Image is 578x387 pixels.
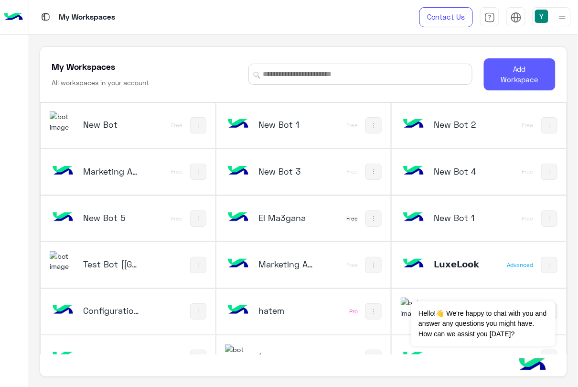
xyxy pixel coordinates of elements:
img: tab [40,11,52,23]
h5: Test Bot [QC] [83,258,139,270]
h5: New Bot 4 [434,166,491,177]
h6: All workspaces in your account [52,78,149,88]
img: tab [511,12,522,23]
img: bot image [401,158,427,184]
img: bot image [225,158,251,184]
img: bot image [50,298,75,323]
img: Logo [4,7,23,27]
div: Free [346,261,358,269]
img: bot image [401,111,427,137]
div: Free [346,168,358,176]
img: bot image [50,344,75,370]
img: 1403182699927242 [401,298,427,318]
h5: New Bot [83,119,139,130]
img: bot image [225,111,251,137]
div: Free [522,168,534,176]
div: Pro [349,354,358,362]
img: bot image [225,298,251,323]
img: profile [557,11,568,23]
h5: El Ma3gana [258,212,315,223]
h5: New Bot 3 [258,166,315,177]
h5: Configuration Bot [83,305,139,316]
div: Free [522,122,534,129]
div: Basic [168,354,182,362]
h5: 𝗟𝘂𝘅𝗲𝗟𝗼𝗼𝗸 [434,258,491,270]
div: Free [522,215,534,222]
span: Hello!👋 We're happy to chat with you and answer any questions you might have. How can we assist y... [411,301,555,346]
img: hulul-logo.png [516,349,549,382]
h5: Marketing Agency_copy_2 [258,258,315,270]
a: tab [480,7,499,27]
h5: New Bot 5 [83,212,139,223]
div: Free [171,215,182,222]
img: 184195504784534 [50,111,75,132]
div: Free [346,122,358,129]
img: bot image [401,251,427,277]
h5: Ahmed El Sallab [258,352,315,363]
h5: New Bot 1 [434,212,491,223]
img: bot image [50,205,75,231]
h5: hatem [258,305,315,316]
img: bot image [225,205,251,231]
button: Add Workspace [484,58,556,90]
img: 197426356791770 [50,251,75,272]
div: Free [171,168,182,176]
h5: My Workspaces [52,61,115,72]
img: userImage [535,10,548,23]
img: tab [484,12,495,23]
a: Contact Us [419,7,473,27]
h5: New Bot 2 [434,119,491,130]
img: bot image [225,251,251,277]
p: My Workspaces [59,11,115,24]
div: Free [346,215,358,222]
h5: New Bot 4 [83,352,139,363]
img: bot image [401,205,427,231]
h5: New Bot 1 [258,119,315,130]
h5: New Workspace 1 [434,352,491,363]
img: bot image [401,344,427,370]
div: Pro [349,308,358,315]
div: Free [171,122,182,129]
div: Advanced [507,261,534,269]
h5: Marketing Agency_copy_1 [83,166,139,177]
img: bot image [50,158,75,184]
img: 322208621163248 [225,344,251,365]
